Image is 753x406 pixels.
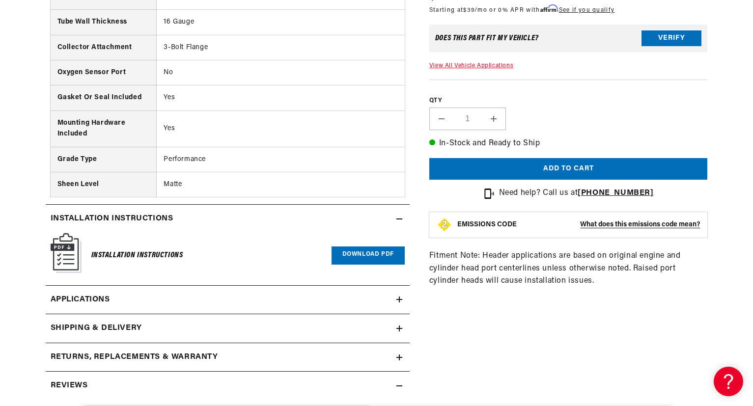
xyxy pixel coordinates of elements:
[499,187,654,200] p: Need help? Call us at
[91,249,183,262] h6: Installation Instructions
[457,220,700,229] button: EMISSIONS CODEWhat does this emissions code mean?
[580,221,700,228] strong: What does this emissions code mean?
[51,213,173,225] h2: Installation instructions
[578,189,653,197] a: [PHONE_NUMBER]
[46,314,410,343] summary: Shipping & Delivery
[51,85,157,110] th: Gasket Or Seal Included
[51,147,157,172] th: Grade Type
[157,172,405,197] td: Matte
[51,172,157,197] th: Sheen Level
[51,294,110,306] span: Applications
[51,351,218,364] h2: Returns, Replacements & Warranty
[46,372,410,400] summary: Reviews
[157,60,405,85] td: No
[559,7,614,13] a: See if you qualify - Learn more about Affirm Financing (opens in modal)
[51,110,157,147] th: Mounting Hardware Included
[157,147,405,172] td: Performance
[463,7,474,13] span: $39
[46,286,410,315] a: Applications
[51,233,82,273] img: Instruction Manual
[437,217,452,233] img: Emissions code
[51,379,88,392] h2: Reviews
[429,5,614,15] p: Starting at /mo or 0% APR with .
[457,221,517,228] strong: EMISSIONS CODE
[641,30,701,46] button: Verify
[51,10,157,35] th: Tube Wall Thickness
[51,35,157,60] th: Collector Attachment
[429,96,708,105] label: QTY
[540,5,558,12] span: Affirm
[46,343,410,372] summary: Returns, Replacements & Warranty
[157,85,405,110] td: Yes
[435,34,539,42] div: Does This part fit My vehicle?
[157,110,405,147] td: Yes
[46,205,410,233] summary: Installation instructions
[332,246,405,265] a: Download PDF
[429,137,708,150] p: In-Stock and Ready to Ship
[51,60,157,85] th: Oxygen Sensor Port
[157,35,405,60] td: 3-Bolt Flange
[429,63,513,69] a: View All Vehicle Applications
[429,158,708,180] button: Add to cart
[51,322,142,335] h2: Shipping & Delivery
[157,10,405,35] td: 16 Gauge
